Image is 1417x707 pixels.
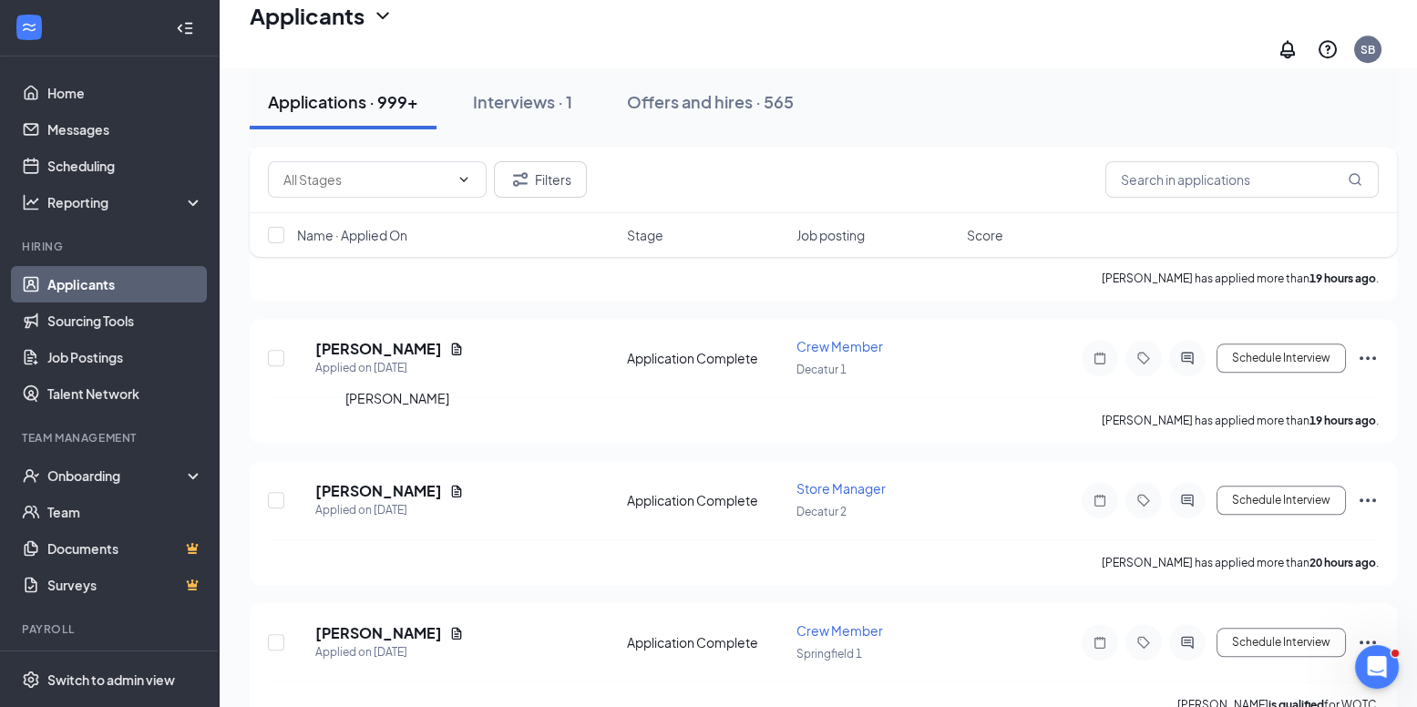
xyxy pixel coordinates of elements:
div: Applied on [DATE] [315,643,464,661]
span: Name · Applied On [297,226,407,244]
svg: ActiveChat [1176,351,1198,365]
svg: Filter [509,169,531,190]
span: Crew Member [796,338,883,354]
a: Sourcing Tools [47,302,203,339]
svg: MagnifyingGlass [1348,172,1362,187]
svg: Settings [22,671,40,689]
svg: UserCheck [22,466,40,485]
svg: Tag [1133,635,1155,650]
div: Application Complete [627,633,786,651]
div: Offers and hires · 565 [627,90,794,113]
b: 19 hours ago [1309,414,1376,427]
button: Schedule Interview [1217,628,1346,657]
svg: Note [1089,635,1111,650]
a: Messages [47,111,203,148]
svg: WorkstreamLogo [20,18,38,36]
a: Job Postings [47,339,203,375]
svg: Notifications [1277,38,1299,60]
span: Score [967,226,1003,244]
div: Applications · 999+ [268,90,418,113]
div: SB [1361,42,1375,57]
b: 20 hours ago [1309,556,1376,569]
div: [PERSON_NAME] [345,388,449,408]
div: Payroll [22,621,200,637]
span: Springfield 1 [796,647,862,661]
div: Applied on [DATE] [315,359,464,377]
h5: [PERSON_NAME] [315,623,442,643]
span: Stage [627,226,663,244]
svg: Note [1089,351,1111,365]
svg: Document [449,342,464,356]
button: Schedule Interview [1217,486,1346,515]
span: Job posting [796,226,865,244]
a: Talent Network [47,375,203,412]
div: Onboarding [47,466,188,485]
svg: ActiveChat [1176,493,1198,507]
svg: Ellipses [1357,631,1379,653]
div: Application Complete [627,349,786,367]
a: DocumentsCrown [47,530,203,567]
div: Application Complete [627,491,786,509]
svg: Analysis [22,193,40,211]
a: Team [47,494,203,530]
button: Schedule Interview [1217,343,1346,373]
a: Scheduling [47,148,203,184]
span: Decatur 1 [796,363,847,376]
svg: QuestionInfo [1317,38,1339,60]
div: Switch to admin view [47,671,175,689]
a: PayrollCrown [47,649,203,685]
a: Applicants [47,266,203,302]
div: Applied on [DATE] [315,501,464,519]
svg: Tag [1133,351,1155,365]
h5: [PERSON_NAME] [315,481,442,501]
p: [PERSON_NAME] has applied more than . [1102,555,1379,570]
a: Home [47,75,203,111]
iframe: Intercom live chat [1355,645,1399,689]
p: [PERSON_NAME] has applied more than . [1102,413,1379,428]
input: All Stages [283,169,449,190]
span: Store Manager [796,480,886,497]
svg: Note [1089,493,1111,507]
input: Search in applications [1105,161,1379,198]
svg: Ellipses [1357,489,1379,511]
div: Team Management [22,430,200,446]
svg: Document [449,484,464,498]
a: SurveysCrown [47,567,203,603]
svg: ActiveChat [1176,635,1198,650]
svg: Collapse [176,19,194,37]
svg: ChevronDown [372,5,394,26]
b: 19 hours ago [1309,272,1376,285]
p: [PERSON_NAME] has applied more than . [1102,271,1379,286]
span: Crew Member [796,622,883,639]
span: Decatur 2 [796,505,847,518]
svg: ChevronDown [457,172,471,187]
div: Interviews · 1 [473,90,572,113]
svg: Document [449,626,464,640]
h5: [PERSON_NAME] [315,339,442,359]
div: Hiring [22,239,200,254]
button: Filter Filters [494,161,587,198]
svg: Tag [1133,493,1155,507]
svg: Ellipses [1357,347,1379,369]
div: Reporting [47,193,204,211]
